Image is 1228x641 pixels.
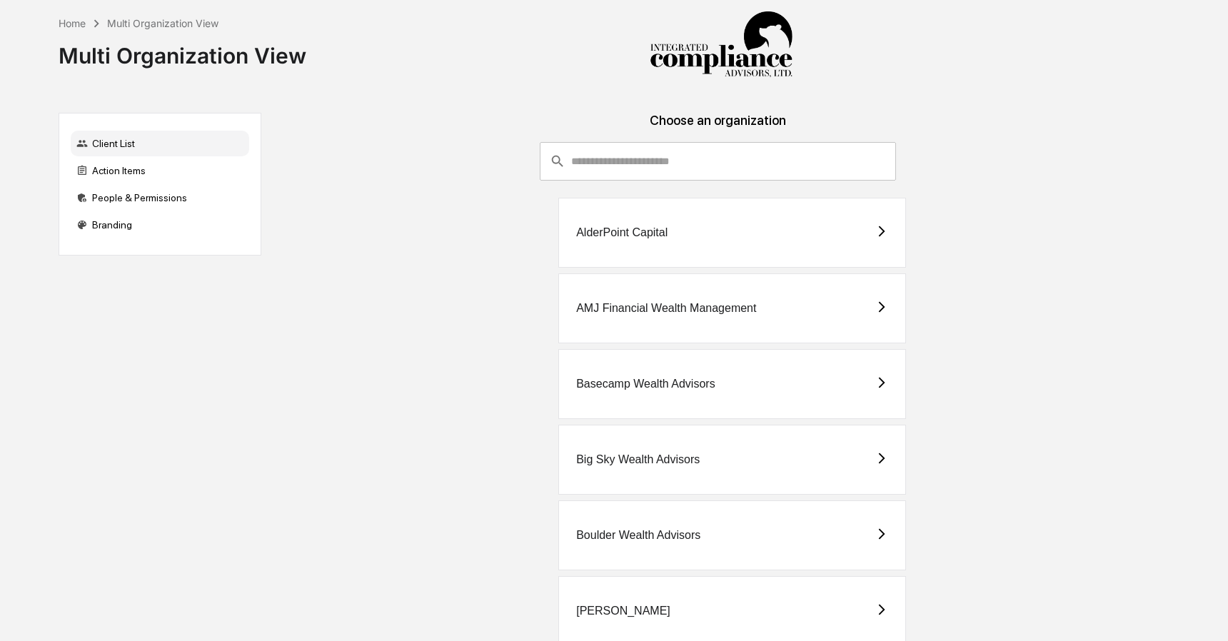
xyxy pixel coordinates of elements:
div: Home [59,17,86,29]
div: Boulder Wealth Advisors [576,529,700,542]
div: Choose an organization [273,113,1164,142]
div: Client List [71,131,249,156]
div: AlderPoint Capital [576,226,668,239]
div: Multi Organization View [59,31,306,69]
div: Action Items [71,158,249,183]
div: Multi Organization View [107,17,218,29]
div: AMJ Financial Wealth Management [576,302,756,315]
div: Big Sky Wealth Advisors [576,453,700,466]
div: consultant-dashboard__filter-organizations-search-bar [540,142,896,181]
div: People & Permissions [71,185,249,211]
img: Integrated Compliance Advisors [650,11,792,79]
div: Branding [71,212,249,238]
div: [PERSON_NAME] [576,605,670,617]
div: Basecamp Wealth Advisors [576,378,715,390]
